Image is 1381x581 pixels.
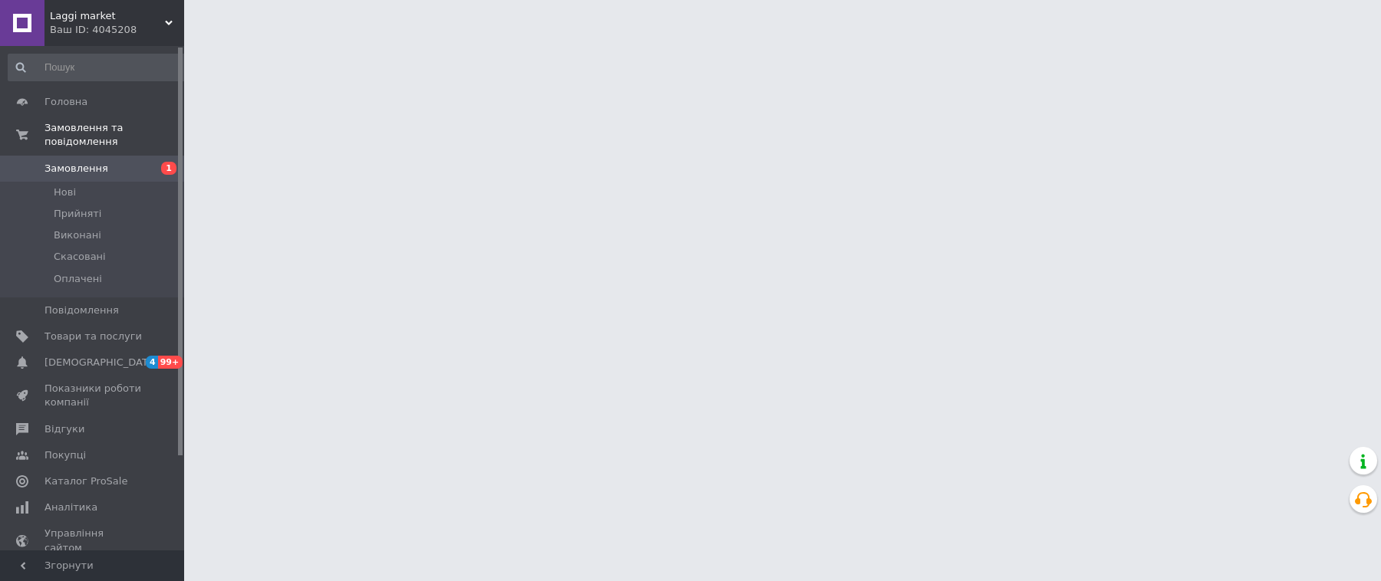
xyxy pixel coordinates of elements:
span: Аналітика [44,501,97,514]
span: Прийняті [54,207,101,221]
span: Замовлення [44,162,108,176]
input: Пошук [8,54,191,81]
span: 99+ [158,356,183,369]
span: Виконані [54,228,101,242]
span: Відгуки [44,422,84,436]
span: Скасовані [54,250,106,264]
span: 1 [161,162,176,175]
span: Каталог ProSale [44,474,127,488]
span: Повідомлення [44,304,119,317]
span: 4 [146,356,158,369]
span: Показники роботи компанії [44,382,142,409]
span: Оплачені [54,272,102,286]
span: Товари та послуги [44,330,142,343]
div: Ваш ID: 4045208 [50,23,184,37]
span: Замовлення та повідомлення [44,121,184,149]
span: Головна [44,95,87,109]
span: Laggi market [50,9,165,23]
span: [DEMOGRAPHIC_DATA] [44,356,158,369]
span: Покупці [44,448,86,462]
span: Управління сайтом [44,527,142,554]
span: Нові [54,185,76,199]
